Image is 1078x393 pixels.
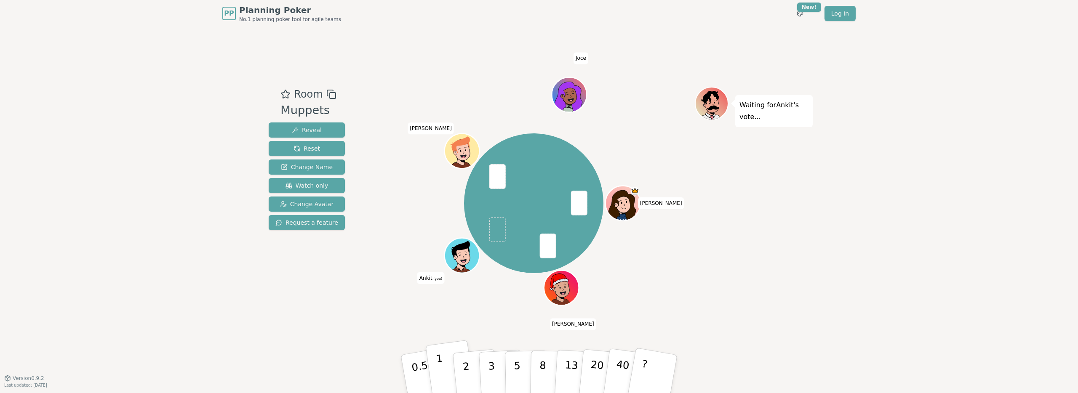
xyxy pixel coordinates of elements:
[739,99,808,123] p: Waiting for Ankit 's vote...
[269,178,345,193] button: Watch only
[292,126,322,134] span: Reveal
[797,3,821,12] div: New!
[280,87,291,102] button: Add as favourite
[630,187,639,196] span: Elise is the host
[239,16,341,23] span: No.1 planning poker tool for agile teams
[294,87,323,102] span: Room
[280,102,336,119] div: Muppets
[4,375,44,382] button: Version0.9.2
[638,197,684,209] span: Click to change your name
[275,218,338,227] span: Request a feature
[269,196,345,212] button: Change Avatar
[239,4,341,16] span: Planning Poker
[550,318,596,330] span: Click to change your name
[4,383,47,388] span: Last updated: [DATE]
[446,239,478,272] button: Click to change your avatar
[294,144,320,153] span: Reset
[269,122,345,138] button: Reveal
[269,141,345,156] button: Reset
[792,6,808,21] button: New!
[13,375,44,382] span: Version 0.9.2
[432,276,443,280] span: (you)
[286,181,328,190] span: Watch only
[408,122,454,134] span: Click to change your name
[269,215,345,230] button: Request a feature
[281,163,333,171] span: Change Name
[825,6,856,21] a: Log in
[574,52,588,64] span: Click to change your name
[417,272,444,284] span: Click to change your name
[269,159,345,175] button: Change Name
[222,4,341,23] a: PPPlanning PokerNo.1 planning poker tool for agile teams
[224,8,234,19] span: PP
[280,200,334,208] span: Change Avatar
